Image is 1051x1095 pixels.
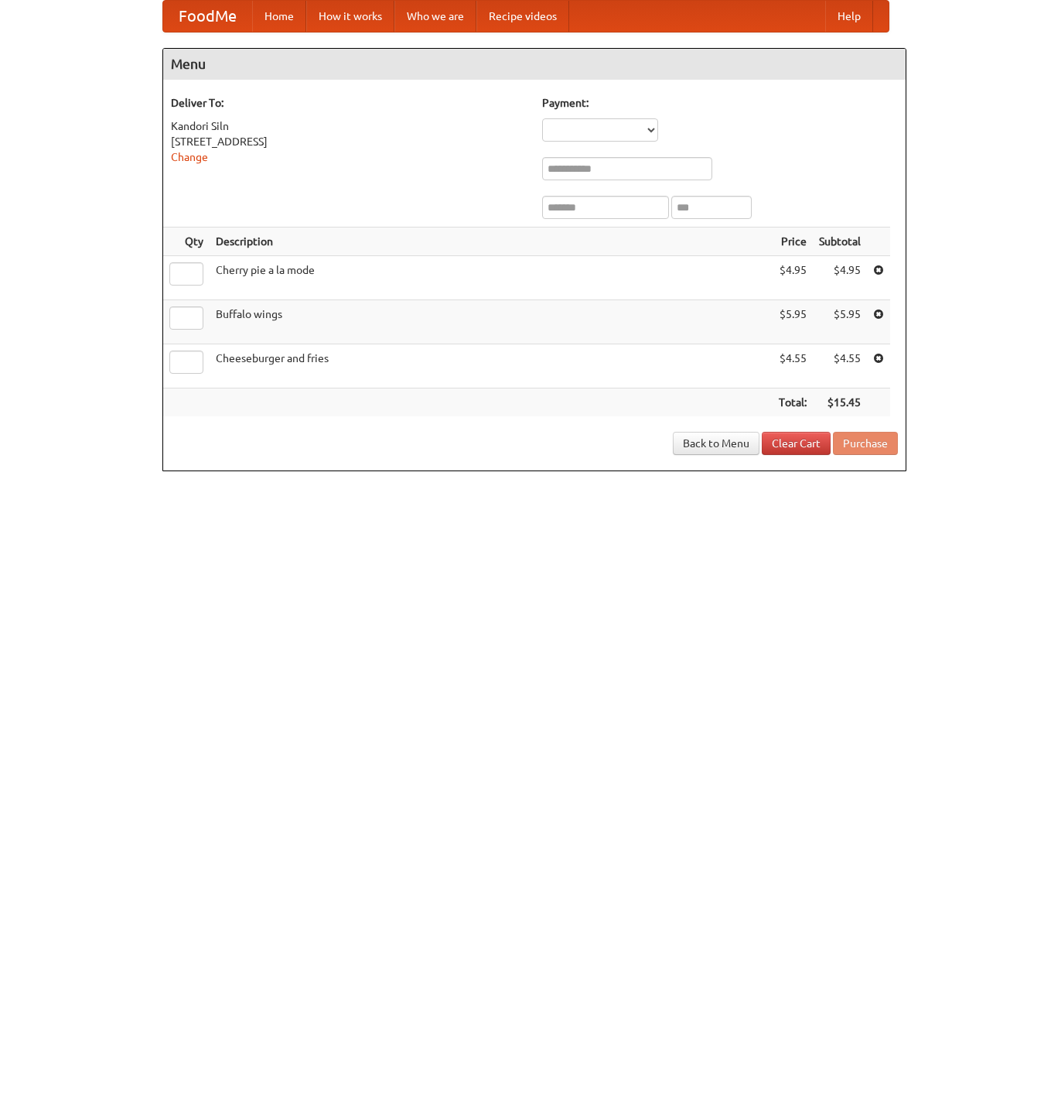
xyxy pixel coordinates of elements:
[813,228,867,256] th: Subtotal
[833,432,898,455] button: Purchase
[306,1,394,32] a: How it works
[171,95,527,111] h5: Deliver To:
[813,344,867,388] td: $4.55
[773,300,813,344] td: $5.95
[773,388,813,417] th: Total:
[673,432,759,455] a: Back to Menu
[773,228,813,256] th: Price
[171,134,527,149] div: [STREET_ADDRESS]
[163,49,906,80] h4: Menu
[210,256,773,300] td: Cherry pie a la mode
[813,300,867,344] td: $5.95
[542,95,898,111] h5: Payment:
[252,1,306,32] a: Home
[210,344,773,388] td: Cheeseburger and fries
[813,388,867,417] th: $15.45
[163,228,210,256] th: Qty
[210,300,773,344] td: Buffalo wings
[210,228,773,256] th: Description
[762,432,831,455] a: Clear Cart
[773,256,813,300] td: $4.95
[813,256,867,300] td: $4.95
[825,1,873,32] a: Help
[171,151,208,163] a: Change
[163,1,252,32] a: FoodMe
[476,1,569,32] a: Recipe videos
[773,344,813,388] td: $4.55
[171,118,527,134] div: Kandori Siln
[394,1,476,32] a: Who we are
